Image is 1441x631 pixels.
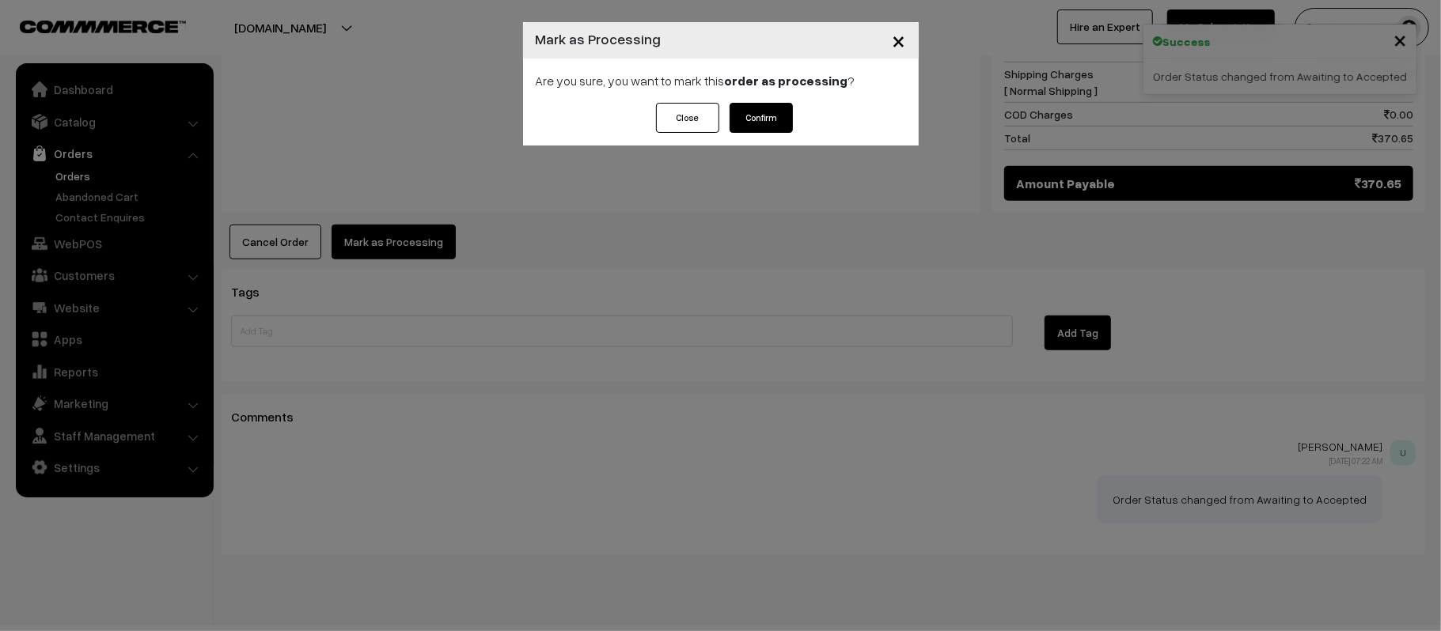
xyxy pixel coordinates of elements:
button: Close [880,16,919,65]
strong: order as processing [725,73,848,89]
button: Confirm [730,103,793,133]
div: Are you sure, you want to mark this ? [523,59,919,103]
span: × [893,25,906,55]
h4: Mark as Processing [536,28,662,50]
button: Close [656,103,719,133]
